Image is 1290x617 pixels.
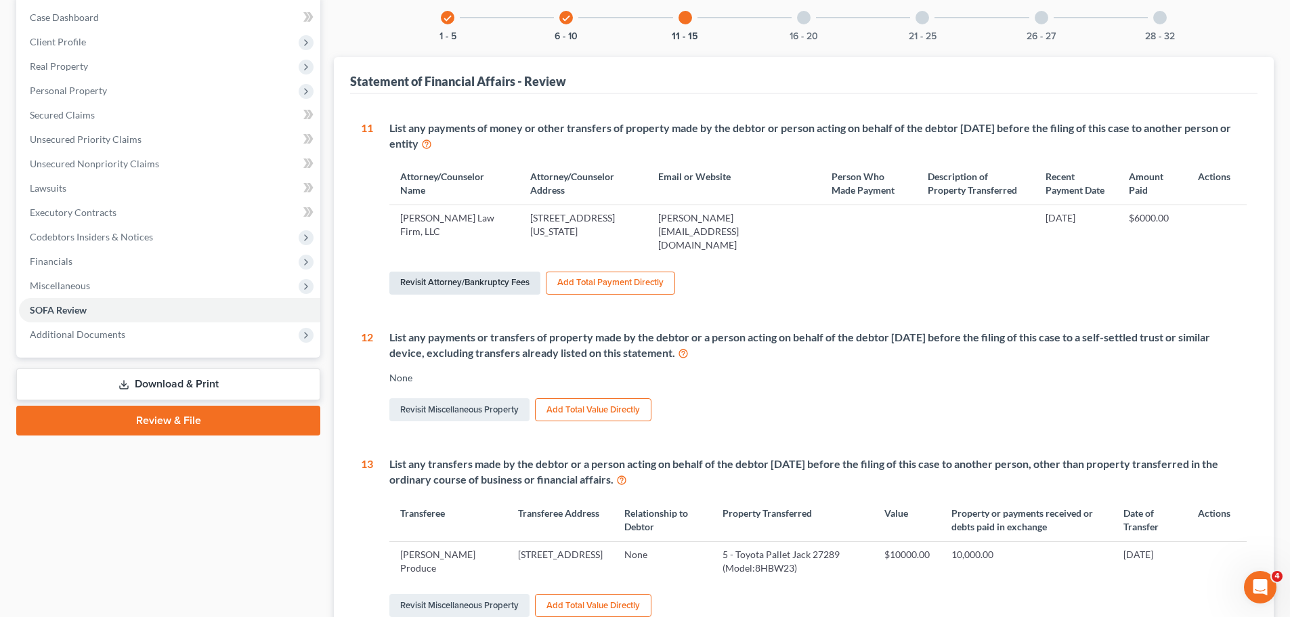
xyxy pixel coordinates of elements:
[917,162,1035,205] th: Description of Property Transferred
[30,255,72,267] span: Financials
[712,541,874,580] td: 5 - Toyota Pallet Jack 27289 (Model:8HBW23)
[361,330,373,425] div: 12
[1035,205,1118,258] td: [DATE]
[546,272,675,295] button: Add Total Payment Directly
[1272,571,1283,582] span: 4
[821,162,917,205] th: Person Who Made Payment
[350,73,566,89] div: Statement of Financial Affairs - Review
[941,498,1113,541] th: Property or payments received or debts paid in exchange
[389,205,519,258] td: [PERSON_NAME] Law Firm, LLC
[535,398,651,421] button: Add Total Value Directly
[1027,32,1056,41] button: 26 - 27
[647,205,821,258] td: [PERSON_NAME][EMAIL_ADDRESS][DOMAIN_NAME]
[389,330,1247,361] div: List any payments or transfers of property made by the debtor or a person acting on behalf of the...
[672,32,698,41] button: 11 - 15
[1145,32,1175,41] button: 28 - 32
[614,498,712,541] th: Relationship to Debtor
[614,541,712,580] td: None
[19,5,320,30] a: Case Dashboard
[389,498,507,541] th: Transferee
[790,32,818,41] button: 16 - 20
[389,121,1247,152] div: List any payments of money or other transfers of property made by the debtor or person acting on ...
[389,594,530,617] a: Revisit Miscellaneous Property
[19,176,320,200] a: Lawsuits
[30,304,87,316] span: SOFA Review
[874,498,941,541] th: Value
[19,103,320,127] a: Secured Claims
[507,541,614,580] td: [STREET_ADDRESS]
[507,498,614,541] th: Transferee Address
[389,541,507,580] td: [PERSON_NAME] Produce
[389,272,540,295] a: Revisit Attorney/Bankruptcy Fees
[555,32,578,41] button: 6 - 10
[1113,541,1187,580] td: [DATE]
[439,32,456,41] button: 1 - 5
[389,398,530,421] a: Revisit Miscellaneous Property
[16,368,320,400] a: Download & Print
[535,594,651,617] button: Add Total Value Directly
[16,406,320,435] a: Review & File
[1118,162,1187,205] th: Amount Paid
[19,152,320,176] a: Unsecured Nonpriority Claims
[1118,205,1187,258] td: $6000.00
[30,109,95,121] span: Secured Claims
[389,162,519,205] th: Attorney/Counselor Name
[19,298,320,322] a: SOFA Review
[519,162,647,205] th: Attorney/Counselor Address
[30,85,107,96] span: Personal Property
[519,205,647,258] td: [STREET_ADDRESS][US_STATE]
[941,541,1113,580] td: 10,000.00
[443,14,452,23] i: check
[30,60,88,72] span: Real Property
[389,371,1247,385] div: None
[19,127,320,152] a: Unsecured Priority Claims
[1113,498,1187,541] th: Date of Transfer
[1187,498,1247,541] th: Actions
[874,541,941,580] td: $10000.00
[30,158,159,169] span: Unsecured Nonpriority Claims
[647,162,821,205] th: Email or Website
[30,328,125,340] span: Additional Documents
[30,12,99,23] span: Case Dashboard
[1244,571,1276,603] iframe: Intercom live chat
[1187,162,1247,205] th: Actions
[909,32,937,41] button: 21 - 25
[1035,162,1118,205] th: Recent Payment Date
[19,200,320,225] a: Executory Contracts
[30,280,90,291] span: Miscellaneous
[30,207,116,218] span: Executory Contracts
[30,231,153,242] span: Codebtors Insiders & Notices
[712,498,874,541] th: Property Transferred
[30,182,66,194] span: Lawsuits
[30,36,86,47] span: Client Profile
[561,14,571,23] i: check
[389,456,1247,488] div: List any transfers made by the debtor or a person acting on behalf of the debtor [DATE] before th...
[30,133,142,145] span: Unsecured Priority Claims
[361,121,373,297] div: 11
